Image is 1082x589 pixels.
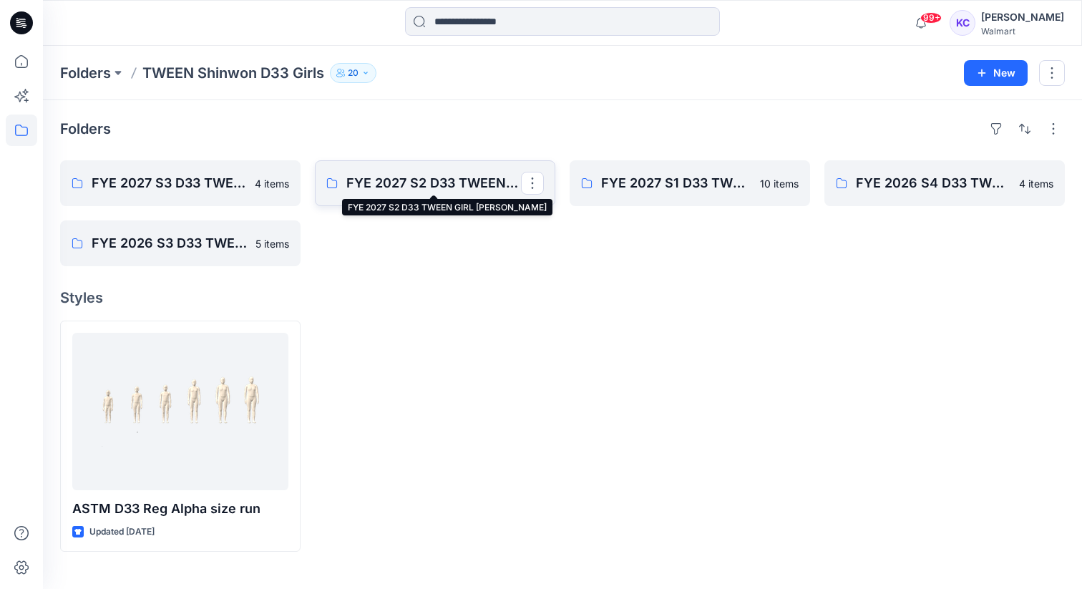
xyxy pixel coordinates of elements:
[346,173,521,193] p: FYE 2027 S2 D33 TWEEN GIRL [PERSON_NAME]
[60,160,301,206] a: FYE 2027 S3 D33 TWEEN GIRL SHINWON4 items
[255,176,289,191] p: 4 items
[981,26,1064,36] div: Walmart
[60,289,1065,306] h4: Styles
[964,60,1028,86] button: New
[348,65,359,81] p: 20
[89,525,155,540] p: Updated [DATE]
[920,12,942,24] span: 99+
[824,160,1065,206] a: FYE 2026 S4 D33 TWEEN GIRL [PERSON_NAME]4 items
[856,173,1010,193] p: FYE 2026 S4 D33 TWEEN GIRL [PERSON_NAME]
[92,173,246,193] p: FYE 2027 S3 D33 TWEEN GIRL SHINWON
[72,499,288,519] p: ASTM D33 Reg Alpha size run
[92,233,247,253] p: FYE 2026 S3 D33 TWEEN Girl Shinwon
[981,9,1064,26] div: [PERSON_NAME]
[760,176,799,191] p: 10 items
[950,10,975,36] div: KC
[315,160,555,206] a: FYE 2027 S2 D33 TWEEN GIRL [PERSON_NAME]
[330,63,376,83] button: 20
[60,63,111,83] a: Folders
[255,236,289,251] p: 5 items
[1019,176,1053,191] p: 4 items
[142,63,324,83] p: TWEEN Shinwon D33 Girls
[60,120,111,137] h4: Folders
[570,160,810,206] a: FYE 2027 S1 D33 TWEEN GIRL [PERSON_NAME]10 items
[72,333,288,490] a: ASTM D33 Reg Alpha size run
[601,173,751,193] p: FYE 2027 S1 D33 TWEEN GIRL [PERSON_NAME]
[60,220,301,266] a: FYE 2026 S3 D33 TWEEN Girl Shinwon5 items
